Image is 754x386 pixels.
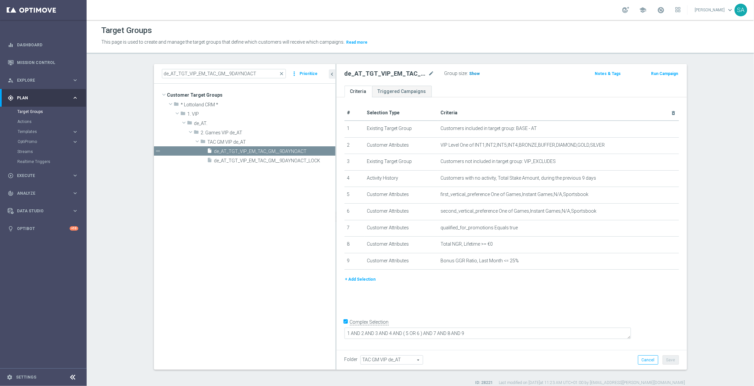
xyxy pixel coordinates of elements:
i: track_changes [8,190,14,196]
div: person_search Explore keyboard_arrow_right [7,78,79,83]
div: Realtime Triggers [17,157,86,167]
span: Customers not included in target group: VIP_EXCLUDES [441,159,556,164]
span: de_AT_TGT_VIP_EM_TAC_GM__9DAYNOACT [214,149,336,154]
td: Existing Target Group [365,121,438,137]
td: 1 [345,121,365,137]
i: delete_forever [671,110,676,116]
i: keyboard_arrow_right [72,77,78,83]
div: Actions [17,117,86,127]
button: Save [663,355,679,365]
div: Optibot [8,220,78,237]
i: play_circle_outline [8,173,14,179]
i: gps_fixed [8,95,14,101]
span: Customer Target Groups [167,90,336,100]
div: Data Studio [8,208,72,214]
span: Criteria [441,110,458,115]
span: first_vertical_preference One of Games,Instant Games,N/A,Sportsbook [441,192,589,197]
button: Notes & Tags [594,70,621,77]
span: Templates [18,130,65,134]
i: settings [7,374,13,380]
span: TAC GM VIP de_AT [208,139,336,145]
label: Last modified on [DATE] at 11:23 AM UTC+01:00 by [EMAIL_ADDRESS][PERSON_NAME][DOMAIN_NAME] [499,380,685,386]
a: Actions [17,119,69,124]
button: lightbulb Optibot +10 [7,226,79,231]
button: Run Campaign [650,70,679,77]
i: folder [194,129,199,137]
span: Customers with no activity, Total Stake Amount, during the previous 9 days [441,175,596,181]
i: chevron_left [329,71,336,77]
i: keyboard_arrow_right [72,172,78,179]
span: keyboard_arrow_down [727,6,734,14]
span: Customers included in target group: BASE - AT [441,126,537,131]
div: OptiPromo keyboard_arrow_right [17,139,79,144]
span: school [639,6,647,14]
td: Customer Attributes [365,220,438,237]
div: play_circle_outline Execute keyboard_arrow_right [7,173,79,178]
span: * Lottoland CRM * [181,102,336,108]
button: + Add Selection [345,276,377,283]
i: more_vert [291,69,298,78]
span: Total NGR, Lifetime >= €0 [441,241,493,247]
td: Customer Attributes [365,203,438,220]
button: Prioritize [299,69,319,78]
i: folder [187,120,193,128]
label: ID: 28221 [475,380,493,386]
span: Execute [17,174,72,178]
a: Settings [16,375,36,379]
div: Templates [18,130,72,134]
span: Explore [17,78,72,82]
i: keyboard_arrow_right [72,190,78,196]
a: Criteria [345,86,372,97]
i: mode_edit [428,70,434,78]
h1: Target Groups [101,26,152,35]
label: Folder [345,357,358,362]
div: +10 [70,226,78,231]
div: OptiPromo [17,137,86,147]
i: keyboard_arrow_right [72,139,78,145]
i: equalizer [8,42,14,48]
td: 7 [345,220,365,237]
span: This page is used to create and manage the target groups that define which customers will receive... [101,39,345,45]
td: Customer Attributes [365,137,438,154]
button: track_changes Analyze keyboard_arrow_right [7,191,79,196]
label: : [467,71,468,76]
span: de_AT_TGT_VIP_EM_TAC_GM__9DAYNOACT_LOCK [214,158,336,164]
div: SA [735,4,747,16]
i: folder [181,111,186,118]
td: 6 [345,203,365,220]
span: Bonus GGR Ratio, Last Month <= 25% [441,258,519,264]
i: insert_drive_file [207,148,213,156]
i: person_search [8,77,14,83]
span: Analyze [17,191,72,195]
div: Execute [8,173,72,179]
label: Group size [444,71,467,76]
div: Explore [8,77,72,83]
td: 3 [345,154,365,171]
td: 2 [345,137,365,154]
div: gps_fixed Plan keyboard_arrow_right [7,95,79,101]
span: VIP Level One of INT1,INT2,INT5,INT4,BRONZE,BUFFER,DIAMOND,GOLD,SILVER [441,142,605,148]
td: Customer Attributes [365,187,438,204]
span: Data Studio [17,209,72,213]
span: 2. Games VIP de_AT [201,130,336,136]
div: Mission Control [7,60,79,65]
i: lightbulb [8,226,14,232]
span: qualified_for_promotions Equals true [441,225,518,231]
button: Templates keyboard_arrow_right [17,129,79,134]
i: keyboard_arrow_right [72,129,78,135]
td: Existing Target Group [365,154,438,171]
button: equalizer Dashboard [7,42,79,48]
span: de_AT. [194,121,336,126]
span: Plan [17,96,72,100]
a: Target Groups [17,109,69,114]
button: Data Studio keyboard_arrow_right [7,208,79,214]
a: Triggered Campaigns [372,86,432,97]
div: Templates [17,127,86,137]
input: Quick find group or folder [162,69,286,78]
th: # [345,105,365,121]
a: [PERSON_NAME]keyboard_arrow_down [694,5,735,15]
i: folder [201,139,206,146]
i: keyboard_arrow_right [72,208,78,214]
